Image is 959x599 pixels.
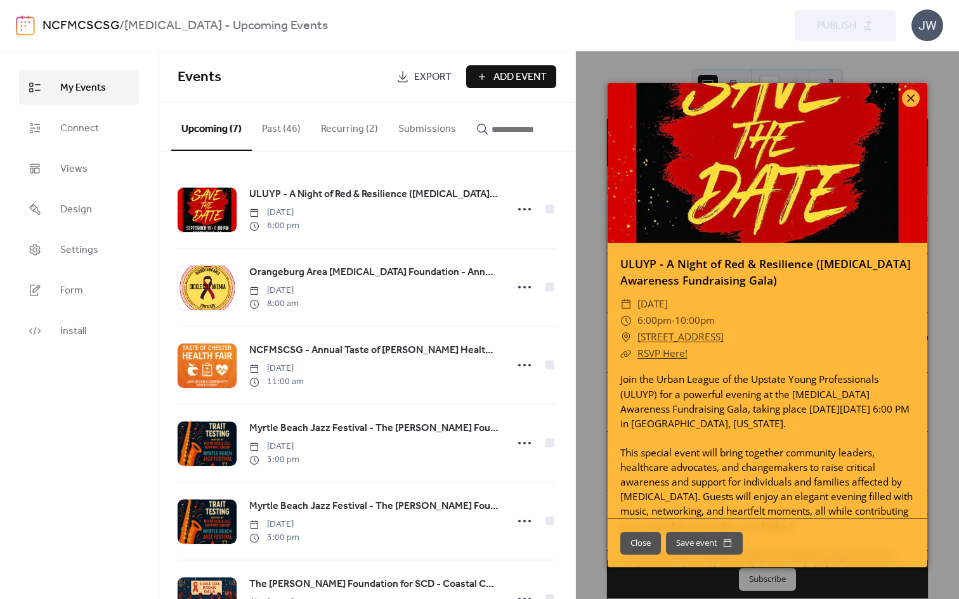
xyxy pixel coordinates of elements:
a: RSVP Here! [637,347,688,360]
span: [DATE] [637,296,668,312]
span: Form [60,283,83,299]
span: 6:00pm [637,314,672,327]
span: NCFMSCSG - Annual Taste of [PERSON_NAME] Health Fair [249,343,499,358]
span: [DATE] [249,206,299,219]
span: Views [60,162,88,177]
span: 6:00 pm [249,219,299,233]
span: 3:00 pm [249,453,299,467]
button: Add Event [466,65,556,88]
a: ULUYP - A Night of Red & Resilience ([MEDICAL_DATA] Awareness Fundraising Gala) [249,186,499,203]
span: Export [414,70,452,85]
a: ULUYP - A Night of Red & Resilience ([MEDICAL_DATA] Awareness Fundraising Gala) [620,256,911,288]
a: Export [387,65,461,88]
a: Connect [19,111,139,145]
span: ULUYP - A Night of Red & Resilience ([MEDICAL_DATA] Awareness Fundraising Gala) [249,187,499,202]
span: Myrtle Beach Jazz Festival - The [PERSON_NAME] Foundation for SCD: [MEDICAL_DATA] Testing (#1) [249,499,499,514]
span: 3:00 pm [249,531,299,544]
img: logo [16,15,35,35]
a: Form [19,273,139,307]
a: NCFMSCSG - Annual Taste of [PERSON_NAME] Health Fair [249,342,499,359]
a: Views [19,151,139,186]
a: My Events [19,70,139,105]
div: ​ [620,329,632,345]
span: Design [60,202,92,217]
a: Myrtle Beach Jazz Festival - The [PERSON_NAME] Foundation for SCD: [MEDICAL_DATA] Testing (#1) [249,498,499,515]
button: Upcoming (7) [171,103,252,151]
span: [DATE] [249,518,299,531]
div: JW [911,10,943,41]
a: Install [19,314,139,348]
span: [DATE] [249,362,304,375]
span: [DATE] [249,284,299,297]
span: My Events [60,81,106,96]
span: 10:00pm [675,314,715,327]
div: ​ [620,345,632,362]
span: 8:00 am [249,297,299,311]
span: [DATE] [249,440,299,453]
a: [STREET_ADDRESS] [637,329,724,345]
span: The [PERSON_NAME] Foundation for SCD - Coastal Carolina University Gala [249,577,499,592]
a: NCFMCSCSG [42,14,119,38]
button: Submissions [388,103,466,150]
span: - [672,314,675,327]
button: Save event [666,532,743,555]
span: Add Event [493,70,547,85]
b: [MEDICAL_DATA] - Upcoming Events [124,14,328,38]
a: Myrtle Beach Jazz Festival - The [PERSON_NAME] Foundation for SCD: [MEDICAL_DATA] Testing (#1) [249,420,499,437]
span: Myrtle Beach Jazz Festival - The [PERSON_NAME] Foundation for SCD: [MEDICAL_DATA] Testing (#1) [249,421,499,436]
div: Join the Urban League of the Upstate Young Professionals (ULUYP) for a powerful evening at the [M... [608,372,927,592]
span: Orangeburg Area [MEDICAL_DATA] Foundation - Annual 5K Walk [249,265,499,280]
div: ​ [620,312,632,329]
b: / [119,14,124,38]
a: The [PERSON_NAME] Foundation for SCD - Coastal Carolina University Gala [249,576,499,593]
span: Events [178,63,221,91]
div: ​ [620,296,632,312]
button: Close [620,532,661,555]
span: Install [60,324,86,339]
a: Settings [19,233,139,267]
span: Connect [60,121,99,136]
button: Past (46) [252,103,311,150]
a: Orangeburg Area [MEDICAL_DATA] Foundation - Annual 5K Walk [249,264,499,281]
button: Recurring (2) [311,103,388,150]
span: 11:00 am [249,375,304,389]
a: Design [19,192,139,226]
span: Settings [60,243,98,258]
